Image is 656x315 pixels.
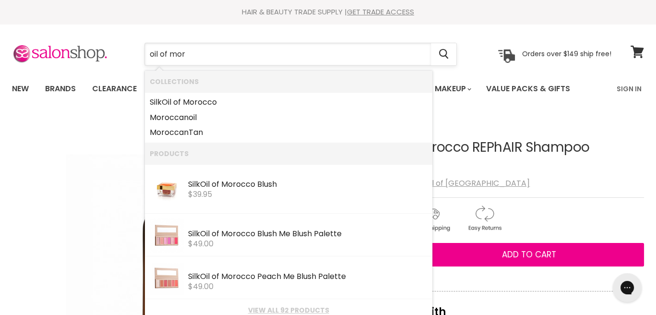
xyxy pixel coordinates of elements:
[150,110,428,125] a: occan
[410,178,530,189] a: Silk Oil of [GEOGRAPHIC_DATA]
[162,97,171,108] b: Oil
[145,143,432,164] li: Products
[212,179,219,190] b: of
[608,270,646,305] iframe: Gorgias live chat messenger
[145,125,432,143] li: Collections: MoroccanTan
[221,228,236,239] b: Mor
[188,189,212,200] span: $39.95
[150,127,165,138] b: Mor
[221,271,236,282] b: Mor
[479,79,577,99] a: Value Packs & Gifts
[5,79,36,99] a: New
[188,238,214,249] span: $49.00
[522,49,611,58] p: Orders over $149 ship free!
[150,306,428,314] a: View all 92 products
[150,95,428,110] a: Silk occo
[145,256,432,299] li: Products: Silk Oil of Morocco Peach Me Blush Palette
[353,140,644,155] h1: Silk Oil of Morocco REPhAIR Shampoo
[85,79,144,99] a: Clearance
[145,164,432,214] li: Products: Silk Oil of Morocco Blush
[502,249,556,260] span: Add to cart
[144,43,457,66] form: Product
[145,110,432,125] li: Collections: Moroccanoil
[145,214,432,256] li: Products: Silk Oil of Morocco Blush Me Blush Palette
[150,125,428,140] a: occanTan
[189,112,197,123] b: oil
[150,218,183,252] img: 01-FERNANDO_BLUSHME-095-SILKOILOFMOROCCO-0980.webp
[353,178,530,189] span: See more from
[183,97,198,108] b: Mor
[431,43,456,65] button: Search
[200,228,210,239] b: Oil
[200,179,210,190] b: Oil
[188,281,214,292] span: $49.00
[212,228,219,239] b: of
[188,180,428,190] div: Silk occo Blush
[414,243,644,267] button: Add to cart
[173,97,181,108] b: of
[611,79,647,99] a: Sign In
[459,204,510,233] img: returns.gif
[221,179,236,190] b: Mor
[153,169,180,209] img: blush-flame_200x.jpg
[145,92,432,110] li: Collections: Silk Oil of Morocco
[200,271,210,282] b: Oil
[38,79,83,99] a: Brands
[188,230,428,240] div: Silk occo Blush Me Blush Palette
[145,43,431,65] input: Search
[150,112,165,123] b: Mor
[5,75,594,103] ul: Main menu
[188,272,428,282] div: Silk occo Peach Me Blush Palette
[347,7,414,17] a: GET TRADE ACCESS
[150,261,183,295] img: 03-FERNANDO_PEACHME-095-SILKOILOFMOROCCO-0995.webp
[212,271,219,282] b: of
[145,71,432,92] li: Collections
[428,79,477,99] a: Makeup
